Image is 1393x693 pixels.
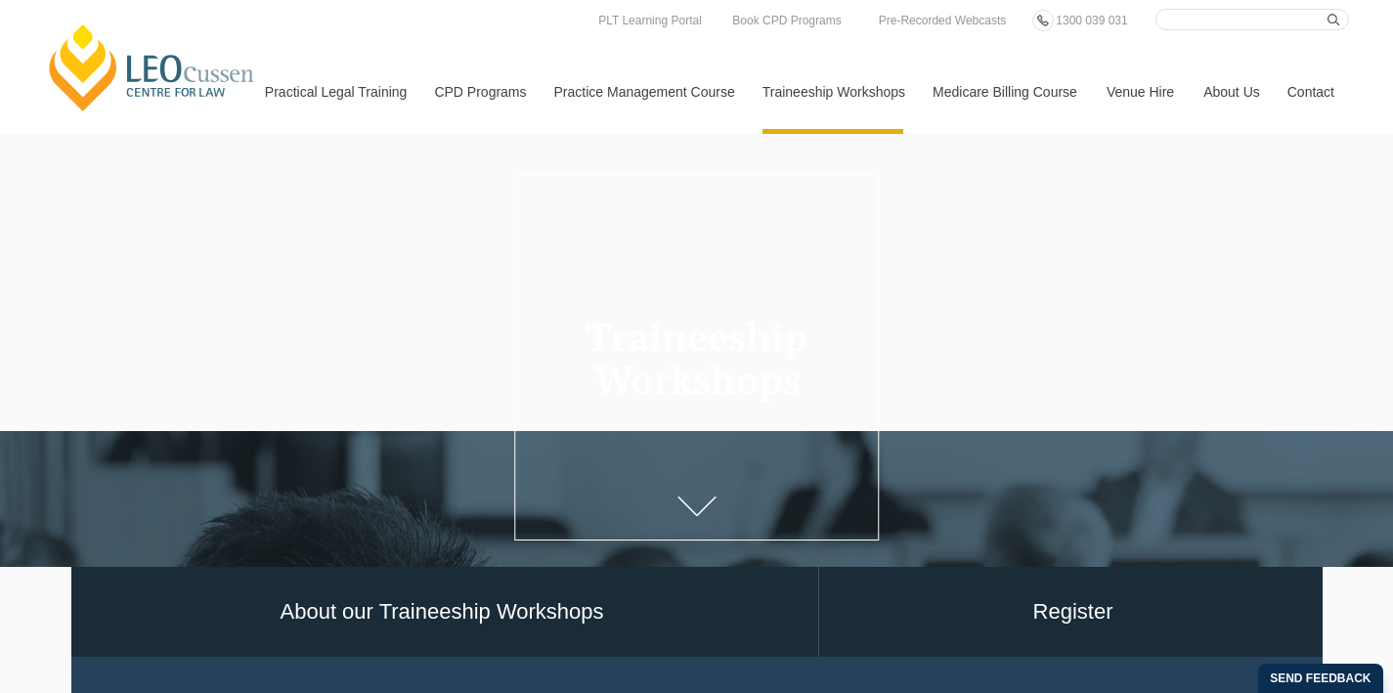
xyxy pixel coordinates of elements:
a: Traineeship Workshops [748,50,918,134]
a: CPD Programs [419,50,539,134]
a: Practice Management Course [540,50,748,134]
a: Pre-Recorded Webcasts [874,10,1012,31]
iframe: LiveChat chat widget [1262,562,1344,644]
a: PLT Learning Portal [593,10,707,31]
a: Book CPD Programs [727,10,846,31]
a: 1300 039 031 [1051,10,1132,31]
a: Practical Legal Training [250,50,420,134]
a: Medicare Billing Course [918,50,1092,134]
a: [PERSON_NAME] Centre for Law [44,22,260,113]
a: Contact [1273,50,1349,134]
span: 1300 039 031 [1056,14,1127,27]
a: About our Traineeship Workshops [66,567,818,658]
a: Venue Hire [1092,50,1189,134]
a: About Us [1189,50,1273,134]
a: Register [819,567,1328,658]
h1: Traineeship Workshops [530,315,864,401]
